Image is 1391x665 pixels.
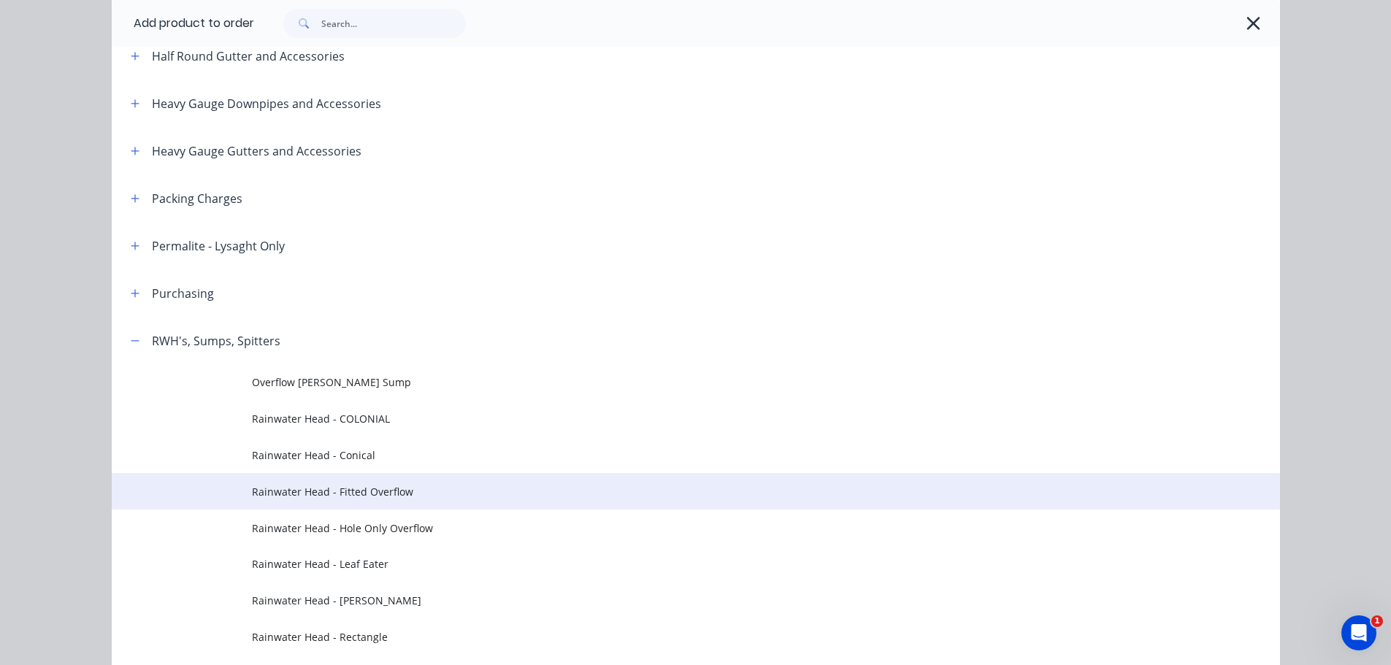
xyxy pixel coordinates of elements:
[152,190,242,207] div: Packing Charges
[152,332,280,350] div: RWH's, Sumps, Spitters
[252,629,1074,645] span: Rainwater Head - Rectangle
[152,142,361,160] div: Heavy Gauge Gutters and Accessories
[252,520,1074,536] span: Rainwater Head - Hole Only Overflow
[152,95,381,112] div: Heavy Gauge Downpipes and Accessories
[321,9,466,38] input: Search...
[252,556,1074,572] span: Rainwater Head - Leaf Eater
[1371,615,1383,627] span: 1
[1341,615,1376,650] iframe: Intercom live chat
[152,237,285,255] div: Permalite - Lysaght Only
[152,47,345,65] div: Half Round Gutter and Accessories
[252,447,1074,463] span: Rainwater Head - Conical
[252,374,1074,390] span: Overflow [PERSON_NAME] Sump
[252,484,1074,499] span: Rainwater Head - Fitted Overflow
[252,411,1074,426] span: Rainwater Head - COLONIAL
[252,593,1074,608] span: Rainwater Head - [PERSON_NAME]
[152,285,214,302] div: Purchasing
